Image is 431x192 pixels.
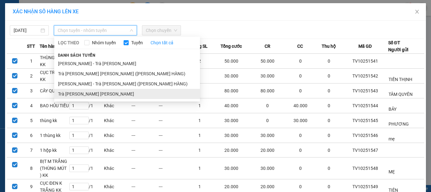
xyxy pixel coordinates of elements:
[23,128,40,143] td: 6
[27,43,35,50] span: STT
[54,59,200,69] li: [PERSON_NAME] - Trà [PERSON_NAME]
[286,98,315,113] td: 40.000
[358,43,372,50] span: Mã GD
[389,77,412,82] span: TIẾN THỊNH
[343,98,388,113] td: TV10251544
[13,9,79,15] span: XÁC NHẬN SỐ HÀNG LÊN XE
[249,128,286,143] td: 30.000
[23,113,40,128] td: 5
[389,92,413,97] span: TÂM QUYÊN
[104,113,131,128] td: Khác
[213,54,249,69] td: 50.000
[131,158,158,179] td: ---
[249,113,286,128] td: 0
[58,39,79,46] span: LỌC THEO
[131,113,158,128] td: ---
[315,69,343,84] td: 0
[40,98,69,113] td: BAO HỦU TIẾU
[286,158,315,179] td: 0
[158,98,186,113] td: ---
[315,98,343,113] td: 0
[388,39,408,53] div: Số ĐT Người gửi
[23,143,40,158] td: 7
[69,128,104,143] td: / 1
[40,54,69,69] td: THÙNG MÚT KK
[186,128,213,143] td: 1
[23,69,40,84] td: 2
[297,43,303,50] span: CC
[389,136,395,141] span: mẹ
[249,84,286,98] td: 80.000
[343,128,388,143] td: TV10251546
[129,39,145,46] span: Tuyến
[69,98,104,113] td: / 1
[249,143,286,158] td: 20.000
[249,158,286,179] td: 30.000
[343,143,388,158] td: TV10251547
[286,143,315,158] td: 0
[249,69,286,84] td: 30.000
[408,3,426,21] button: Close
[158,113,186,128] td: ---
[14,27,39,34] input: 12/10/2025
[213,143,249,158] td: 20.000
[389,169,395,174] span: MẸ
[104,143,131,158] td: Khác
[58,26,133,35] span: Chọn tuyến - nhóm tuyến
[40,143,69,158] td: 1 hộp kk
[249,98,286,113] td: 0
[186,158,213,179] td: 1
[40,113,69,128] td: thùng kk
[131,128,158,143] td: ---
[265,43,270,50] span: CR
[213,98,249,113] td: 40.000
[221,43,242,50] span: Tổng cước
[23,54,40,69] td: 1
[158,128,186,143] td: ---
[40,158,69,179] td: BỊT M TRẮNG (THÙNG MÚT ) KK
[213,113,249,128] td: 30.000
[151,39,173,46] a: Chọn tất cả
[89,39,119,46] span: Nhóm tuyến
[131,98,158,113] td: ---
[40,84,69,98] td: CÂY QUẠT KK
[322,43,336,50] span: Thu hộ
[389,107,396,112] span: BẢY
[69,158,104,179] td: / 1
[315,128,343,143] td: 0
[343,158,388,179] td: TV10251548
[23,98,40,113] td: 4
[158,143,186,158] td: ---
[343,113,388,128] td: TV10251545
[69,113,104,128] td: / 1
[54,89,200,99] li: Trà [PERSON_NAME] [PERSON_NAME]
[343,54,388,69] td: TV10251541
[343,69,388,84] td: TV10251542
[286,113,315,128] td: 30.000
[286,54,315,69] td: 0
[286,128,315,143] td: 0
[186,98,213,113] td: 1
[40,69,69,84] td: CỤC TRẮNG KK
[23,84,40,98] td: 3
[104,98,131,113] td: Khác
[286,84,315,98] td: 0
[315,143,343,158] td: 0
[415,9,420,14] span: close
[186,113,213,128] td: 1
[286,69,315,84] td: 0
[315,113,343,128] td: 0
[158,158,186,179] td: ---
[315,54,343,69] td: 0
[40,128,69,143] td: 1 thùng kk
[104,128,131,143] td: Khác
[146,26,177,35] span: Chọn chuyến
[40,43,58,50] span: Tên hàng
[104,158,131,179] td: Khác
[213,69,249,84] td: 30.000
[249,54,286,69] td: 50.000
[186,143,213,158] td: 1
[23,158,40,179] td: 8
[54,53,100,58] span: Danh sách tuyến
[69,143,104,158] td: / 1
